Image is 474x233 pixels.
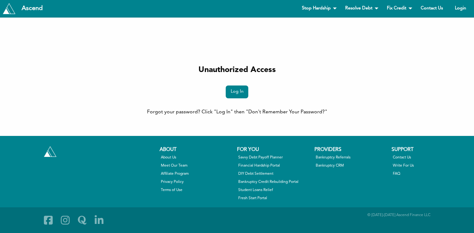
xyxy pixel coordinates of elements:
a: Student Loans Relief [238,187,310,193]
a: FAQ [393,171,465,177]
a: Fresh Start Portal [238,195,310,201]
a: Fix Credit [382,3,414,15]
a: Facebook [41,212,55,228]
img: Tryascend.com [3,3,15,14]
a: Financial Hardship Portal [238,163,310,168]
div: © [DATE]-[DATE] Ascend Finance LLC [314,212,430,228]
a: Bankruptcy Credit Rebuilding Portal [238,179,310,185]
a: Privacy Policy [161,179,233,185]
div: Providers [314,146,389,153]
a: Linkedin [92,212,106,228]
a: Meet Our Team [161,163,233,168]
a: Resolve Debt [340,3,380,15]
a: Stop Hardship [297,3,339,15]
a: Contact Us [415,3,448,15]
a: Bankruptcy CRM [316,163,387,168]
a: Instagram [58,212,72,228]
div: About [160,146,234,153]
a: Savvy Debt Payoff Planner [238,155,310,160]
a: Affiliate Program [161,171,233,177]
a: Tryascend.com [42,145,58,158]
a: Bankruptcy Referrals [316,155,387,160]
a: Login [450,3,471,15]
a: Tryascend.com Ascend [1,2,49,15]
h4: Unauthorized Access [84,65,390,75]
img: Tryascend.com [44,146,56,157]
a: Terms of Use [161,187,233,193]
div: For You [237,146,311,153]
div: Support [392,146,466,153]
a: Log In [226,85,248,98]
a: Write For Us [393,163,465,168]
a: DIY Debt Settlement [238,171,310,177]
a: About Us [161,155,233,160]
a: Contact Us [393,155,465,160]
div: Ascend [17,5,48,12]
a: Quora [75,212,89,228]
div: Forgot your password? Click "Log In" then "Don't Remember Your Password?" [84,108,390,116]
